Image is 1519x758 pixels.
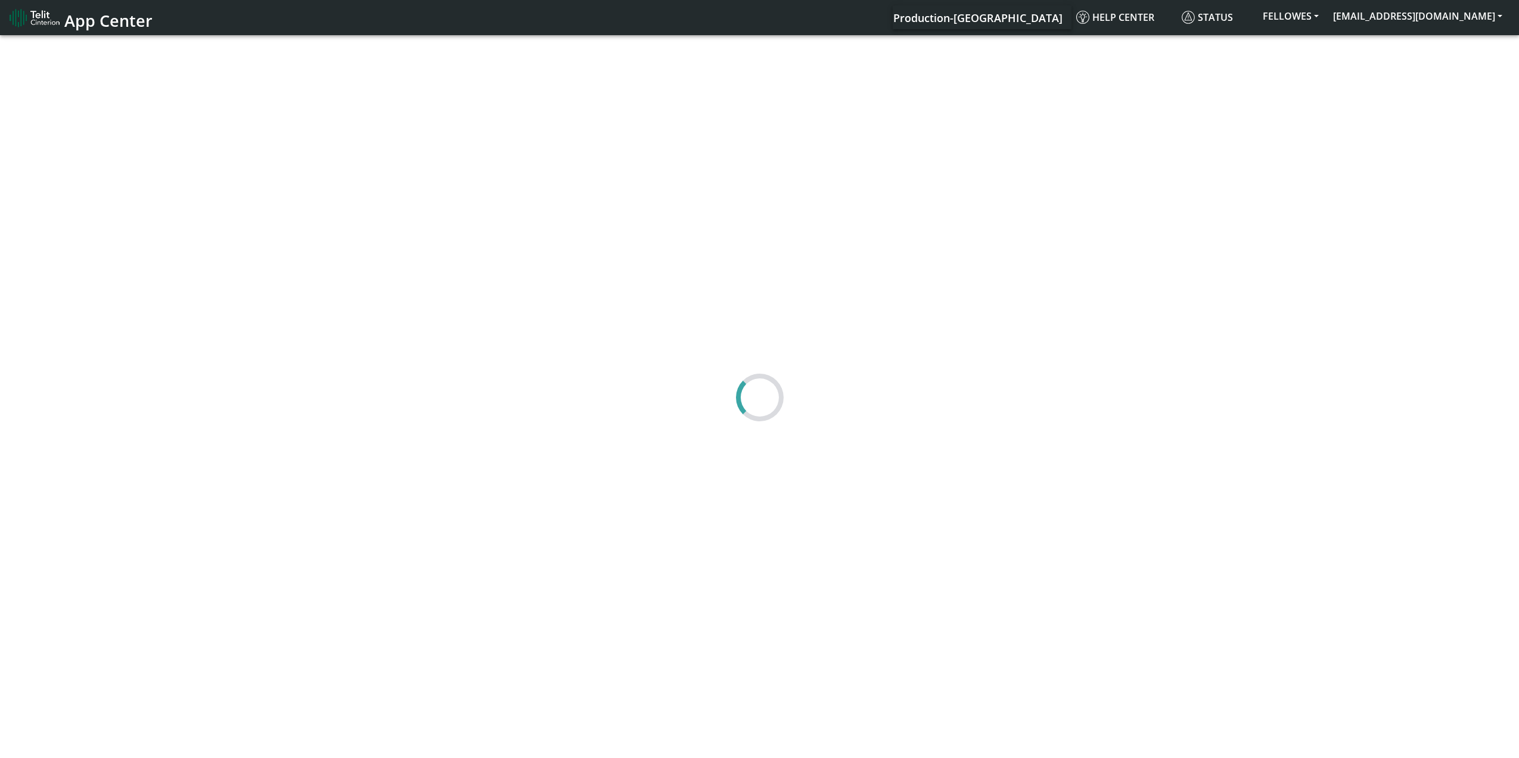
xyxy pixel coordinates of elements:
[64,10,153,32] span: App Center
[1182,11,1195,24] img: status.svg
[1326,5,1509,27] button: [EMAIL_ADDRESS][DOMAIN_NAME]
[893,11,1063,25] span: Production-[GEOGRAPHIC_DATA]
[1256,5,1326,27] button: FELLOWES
[1076,11,1154,24] span: Help center
[10,8,60,27] img: logo-telit-cinterion-gw-new.png
[10,5,151,30] a: App Center
[1182,11,1233,24] span: Status
[1071,5,1177,29] a: Help center
[1177,5,1256,29] a: Status
[893,5,1062,29] a: Your current platform instance
[1076,11,1089,24] img: knowledge.svg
